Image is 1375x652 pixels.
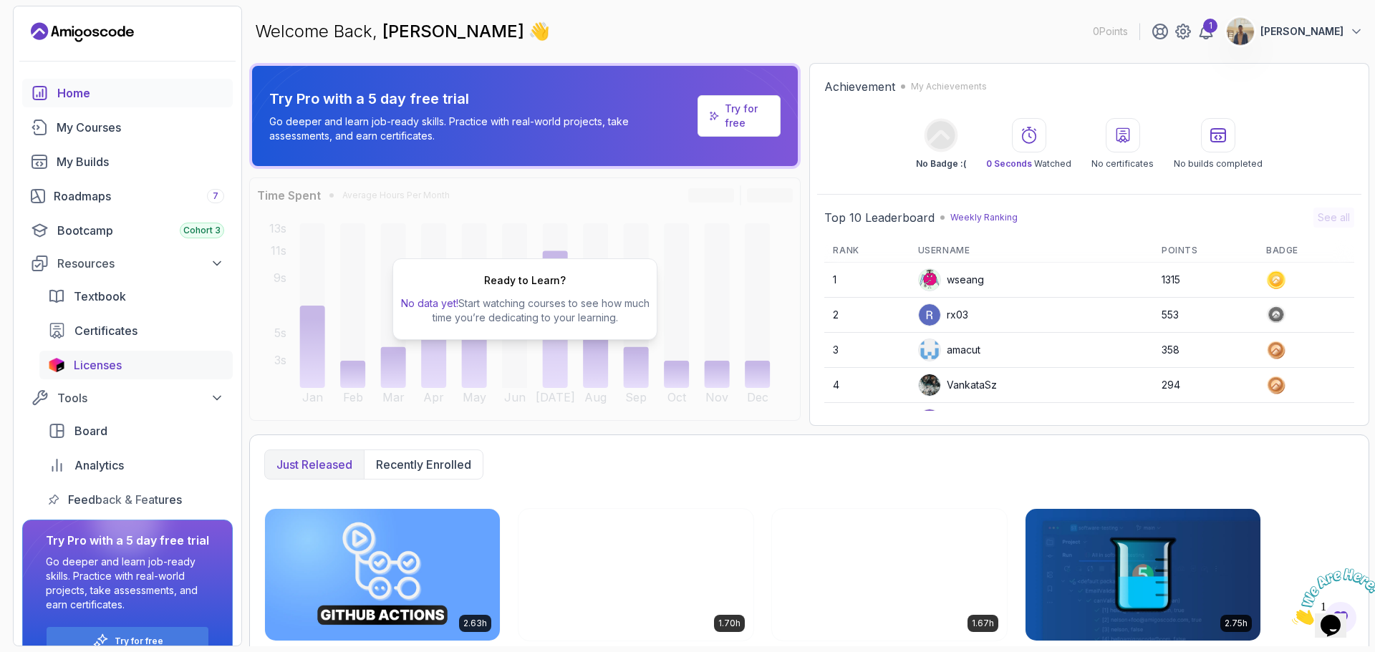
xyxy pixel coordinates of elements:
[364,450,483,479] button: Recently enrolled
[115,636,163,647] a: Try for free
[824,298,909,333] td: 2
[918,303,968,326] div: rx03
[918,339,980,361] div: amacut
[57,119,224,136] div: My Courses
[39,451,233,480] a: analytics
[1197,23,1215,40] a: 1
[39,485,233,514] a: feedback
[1174,158,1263,170] p: No builds completed
[57,153,224,170] div: My Builds
[1226,17,1364,46] button: user profile image[PERSON_NAME]
[382,21,529,42] span: [PERSON_NAME]
[772,509,1007,641] img: Java Integration Testing card
[972,618,994,629] p: 1.67h
[1260,24,1343,39] p: [PERSON_NAME]
[918,374,997,396] div: VankataSz
[74,322,137,339] span: Certificates
[74,422,107,439] span: Board
[916,158,966,170] p: No Badge :(
[1026,509,1260,641] img: Java Unit Testing and TDD card
[213,190,218,202] span: 7
[463,618,487,629] p: 2.63h
[919,374,940,396] img: user profile image
[265,509,500,641] img: CI/CD with GitHub Actions card
[265,450,364,479] button: Just released
[22,79,233,107] a: home
[824,403,909,438] td: 5
[1258,239,1354,263] th: Badge
[22,113,233,142] a: courses
[1153,333,1258,368] td: 358
[718,618,740,629] p: 1.70h
[824,239,909,263] th: Rank
[910,239,1153,263] th: Username
[918,268,984,291] div: wseang
[698,95,781,137] a: Try for free
[986,158,1032,169] span: 0 Seconds
[68,491,182,508] span: Feedback & Features
[1153,403,1258,438] td: 259
[725,102,769,130] a: Try for free
[39,351,233,379] a: licenses
[1093,24,1128,39] p: 0 Points
[1153,368,1258,403] td: 294
[276,456,352,473] p: Just released
[46,555,209,612] p: Go deeper and learn job-ready skills. Practice with real-world projects, take assessments, and ea...
[255,20,550,43] p: Welcome Back,
[22,250,233,276] button: Resources
[950,212,1018,223] p: Weekly Ranking
[48,358,65,372] img: jetbrains icon
[22,147,233,176] a: builds
[399,296,651,325] p: Start watching courses to see how much time you’re dedicating to your learning.
[824,263,909,298] td: 1
[1091,158,1154,170] p: No certificates
[1313,208,1354,228] button: See all
[22,182,233,210] a: roadmaps
[22,216,233,245] a: bootcamp
[54,188,224,205] div: Roadmaps
[269,115,692,143] p: Go deeper and learn job-ready skills. Practice with real-world projects, take assessments, and ea...
[918,409,1021,432] div: Lambalamba160
[376,456,471,473] p: Recently enrolled
[1153,263,1258,298] td: 1315
[57,84,224,102] div: Home
[57,222,224,239] div: Bootcamp
[824,78,895,95] h2: Achievement
[39,282,233,311] a: textbook
[39,316,233,345] a: certificates
[74,457,124,474] span: Analytics
[986,158,1071,170] p: Watched
[529,20,550,43] span: 👋
[401,297,458,309] span: No data yet!
[183,225,221,236] span: Cohort 3
[1203,19,1217,33] div: 1
[22,385,233,411] button: Tools
[74,288,126,305] span: Textbook
[1225,618,1248,629] p: 2.75h
[824,333,909,368] td: 3
[6,6,95,62] img: Chat attention grabber
[911,81,987,92] p: My Achievements
[919,304,940,326] img: user profile image
[824,209,935,226] h2: Top 10 Leaderboard
[1153,239,1258,263] th: Points
[1153,298,1258,333] td: 553
[919,409,940,431] img: user profile image
[824,368,909,403] td: 4
[269,89,692,109] p: Try Pro with a 5 day free trial
[39,417,233,445] a: board
[57,255,224,272] div: Resources
[1286,563,1375,631] iframe: chat widget
[518,509,753,641] img: Database Design & Implementation card
[919,339,940,361] img: user profile image
[484,273,566,288] h2: Ready to Learn?
[6,6,11,18] span: 1
[74,356,122,374] span: Licenses
[31,21,134,44] a: Landing page
[919,269,940,291] img: default monster avatar
[57,389,224,407] div: Tools
[1227,18,1254,45] img: user profile image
